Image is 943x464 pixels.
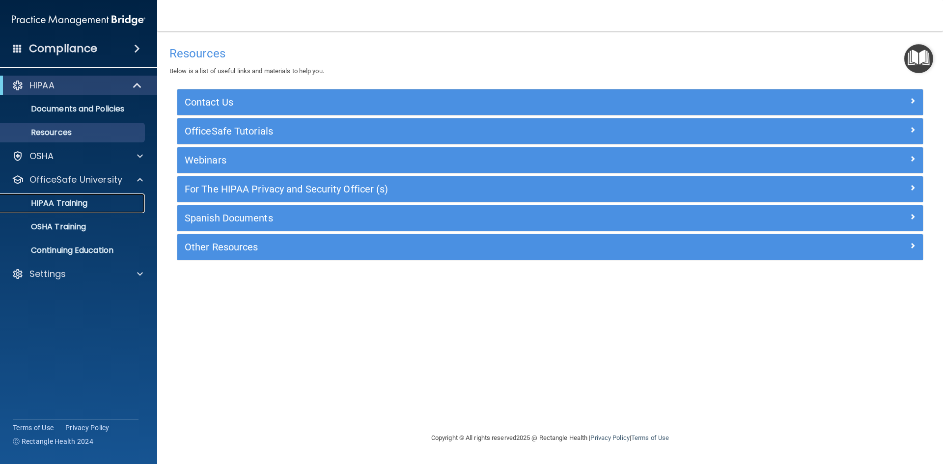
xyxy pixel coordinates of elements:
[185,97,729,108] h5: Contact Us
[12,10,145,30] img: PMB logo
[185,213,729,223] h5: Spanish Documents
[185,126,729,136] h5: OfficeSafe Tutorials
[65,423,110,433] a: Privacy Policy
[13,423,54,433] a: Terms of Use
[12,174,143,186] a: OfficeSafe University
[12,80,142,91] a: HIPAA
[13,437,93,446] span: Ⓒ Rectangle Health 2024
[29,80,55,91] p: HIPAA
[169,47,931,60] h4: Resources
[185,239,915,255] a: Other Resources
[185,94,915,110] a: Contact Us
[185,152,915,168] a: Webinars
[371,422,729,454] div: Copyright © All rights reserved 2025 @ Rectangle Health | |
[29,174,122,186] p: OfficeSafe University
[631,434,669,441] a: Terms of Use
[185,184,729,194] h5: For The HIPAA Privacy and Security Officer (s)
[6,198,87,208] p: HIPAA Training
[12,150,143,162] a: OSHA
[169,67,324,75] span: Below is a list of useful links and materials to help you.
[185,123,915,139] a: OfficeSafe Tutorials
[590,434,629,441] a: Privacy Policy
[6,104,140,114] p: Documents and Policies
[29,268,66,280] p: Settings
[6,222,86,232] p: OSHA Training
[12,268,143,280] a: Settings
[6,246,140,255] p: Continuing Education
[6,128,140,137] p: Resources
[185,210,915,226] a: Spanish Documents
[904,44,933,73] button: Open Resource Center
[185,181,915,197] a: For The HIPAA Privacy and Security Officer (s)
[185,242,729,252] h5: Other Resources
[29,42,97,55] h4: Compliance
[185,155,729,165] h5: Webinars
[29,150,54,162] p: OSHA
